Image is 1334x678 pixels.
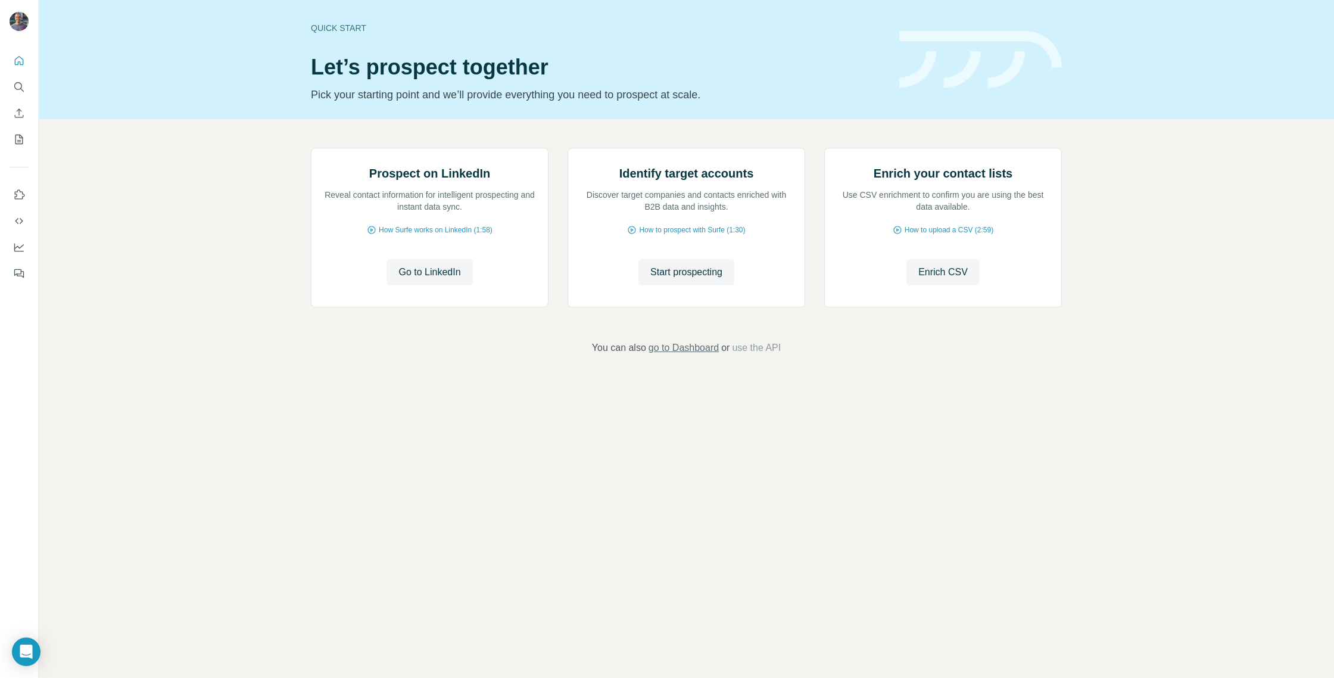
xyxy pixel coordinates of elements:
[10,76,29,98] button: Search
[899,31,1062,89] img: banner
[10,237,29,258] button: Dashboard
[580,189,793,213] p: Discover target companies and contacts enriched with B2B data and insights.
[592,341,646,355] span: You can also
[10,129,29,150] button: My lists
[12,637,40,666] div: Open Intercom Messenger
[874,165,1012,182] h2: Enrich your contact lists
[649,341,719,355] button: go to Dashboard
[10,184,29,206] button: Use Surfe on LinkedIn
[639,225,745,235] span: How to prospect with Surfe (1:30)
[398,265,460,279] span: Go to LinkedIn
[721,341,730,355] span: or
[10,12,29,31] img: Avatar
[10,102,29,124] button: Enrich CSV
[906,259,980,285] button: Enrich CSV
[311,55,885,79] h1: Let’s prospect together
[369,165,490,182] h2: Prospect on LinkedIn
[311,22,885,34] div: Quick start
[905,225,993,235] span: How to upload a CSV (2:59)
[918,265,968,279] span: Enrich CSV
[650,265,722,279] span: Start prospecting
[311,86,885,103] p: Pick your starting point and we’ll provide everything you need to prospect at scale.
[379,225,493,235] span: How Surfe works on LinkedIn (1:58)
[837,189,1049,213] p: Use CSV enrichment to confirm you are using the best data available.
[323,189,536,213] p: Reveal contact information for intelligent prospecting and instant data sync.
[732,341,781,355] button: use the API
[10,50,29,71] button: Quick start
[10,263,29,284] button: Feedback
[638,259,734,285] button: Start prospecting
[619,165,754,182] h2: Identify target accounts
[387,259,472,285] button: Go to LinkedIn
[10,210,29,232] button: Use Surfe API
